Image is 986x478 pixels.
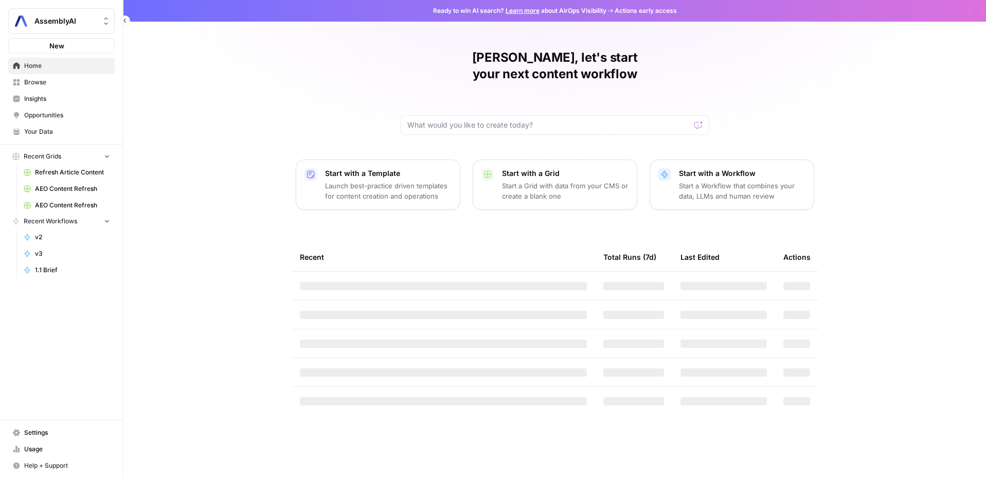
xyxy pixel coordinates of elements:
[24,445,110,454] span: Usage
[473,160,637,210] button: Start with a GridStart a Grid with data from your CMS or create a blank one
[8,38,115,54] button: New
[650,160,814,210] button: Start with a WorkflowStart a Workflow that combines your data, LLMs and human review
[24,111,110,120] span: Opportunities
[8,74,115,91] a: Browse
[603,243,656,271] div: Total Runs (7d)
[24,152,61,161] span: Recent Grids
[35,201,110,210] span: AEO Content Refresh
[8,424,115,441] a: Settings
[19,164,115,181] a: Refresh Article Content
[679,181,805,201] p: Start a Workflow that combines your data, LLMs and human review
[19,229,115,245] a: v2
[502,168,629,179] p: Start with a Grid
[325,168,452,179] p: Start with a Template
[19,245,115,262] a: v3
[8,441,115,457] a: Usage
[19,181,115,197] a: AEO Content Refresh
[300,243,587,271] div: Recent
[8,457,115,474] button: Help + Support
[783,243,811,271] div: Actions
[615,6,677,15] span: Actions early access
[24,94,110,103] span: Insights
[401,49,709,82] h1: [PERSON_NAME], let's start your next content workflow
[35,265,110,275] span: 1.1 Brief
[24,127,110,136] span: Your Data
[506,7,540,14] a: Learn more
[24,217,77,226] span: Recent Workflows
[325,181,452,201] p: Launch best-practice driven templates for content creation and operations
[8,58,115,74] a: Home
[24,428,110,437] span: Settings
[34,16,97,26] span: AssemblyAI
[296,160,460,210] button: Start with a TemplateLaunch best-practice driven templates for content creation and operations
[35,184,110,193] span: AEO Content Refresh
[407,120,690,130] input: What would you like to create today?
[502,181,629,201] p: Start a Grid with data from your CMS or create a blank one
[35,168,110,177] span: Refresh Article Content
[679,168,805,179] p: Start with a Workflow
[35,233,110,242] span: v2
[433,6,606,15] span: Ready to win AI search? about AirOps Visibility
[24,78,110,87] span: Browse
[12,12,30,30] img: AssemblyAI Logo
[8,149,115,164] button: Recent Grids
[680,243,720,271] div: Last Edited
[19,197,115,214] a: AEO Content Refresh
[8,123,115,140] a: Your Data
[8,91,115,107] a: Insights
[24,461,110,470] span: Help + Support
[19,262,115,278] a: 1.1 Brief
[8,214,115,229] button: Recent Workflows
[49,41,64,51] span: New
[8,8,115,34] button: Workspace: AssemblyAI
[35,249,110,258] span: v3
[8,107,115,123] a: Opportunities
[24,61,110,70] span: Home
